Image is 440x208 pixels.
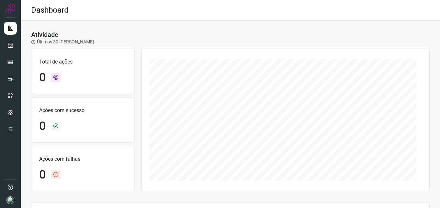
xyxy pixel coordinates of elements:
[39,58,127,66] p: Total de ações
[31,6,69,15] h2: Dashboard
[39,71,46,85] h1: 0
[31,31,58,39] h3: Atividade
[39,107,127,114] p: Ações com sucesso
[6,4,15,14] img: Logo
[31,39,94,45] p: Últimos 30 [PERSON_NAME]
[39,168,46,182] h1: 0
[39,155,127,163] p: Ações com falhas
[39,119,46,133] h1: 0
